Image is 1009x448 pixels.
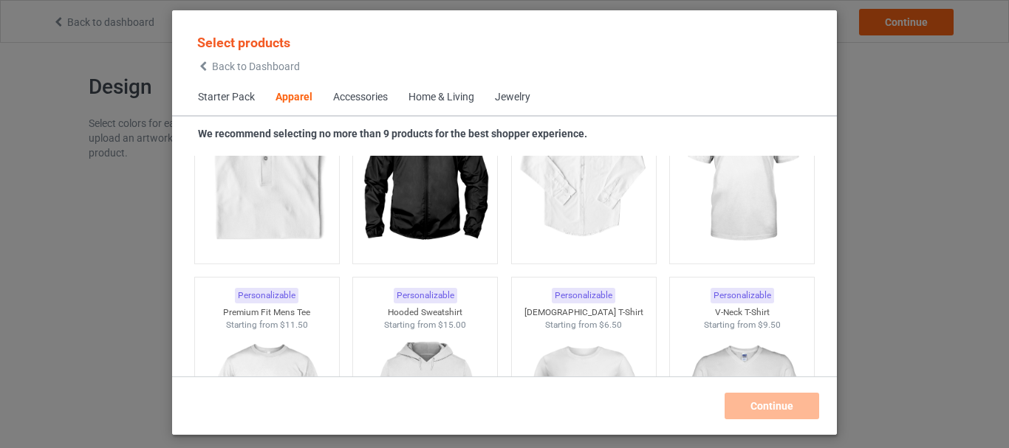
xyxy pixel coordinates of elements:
strong: We recommend selecting no more than 9 products for the best shopper experience. [198,128,587,139]
div: Personalizable [552,288,615,303]
div: Accessories [333,90,388,105]
div: Starting from [512,319,656,331]
div: Apparel [276,90,312,105]
div: Starting from [670,319,814,331]
div: Personalizable [394,288,457,303]
span: $6.50 [599,320,622,330]
div: Starting from [195,319,339,331]
div: Hooded Sweatshirt [353,306,497,319]
div: Premium Fit Mens Tee [195,306,339,319]
img: regular.jpg [676,91,808,256]
div: Personalizable [711,288,774,303]
span: $11.50 [280,320,308,330]
div: Home & Living [408,90,474,105]
div: V-Neck T-Shirt [670,306,814,319]
span: Back to Dashboard [212,61,300,72]
span: $9.50 [758,320,781,330]
img: regular.jpg [201,91,333,256]
div: Jewelry [495,90,530,105]
div: [DEMOGRAPHIC_DATA] T-Shirt [512,306,656,319]
div: Personalizable [235,288,298,303]
div: Starting from [353,319,497,331]
span: Starter Pack [188,80,265,115]
span: $15.00 [438,320,466,330]
span: Select products [197,35,290,50]
img: regular.jpg [518,91,650,256]
img: regular.jpg [359,91,491,256]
